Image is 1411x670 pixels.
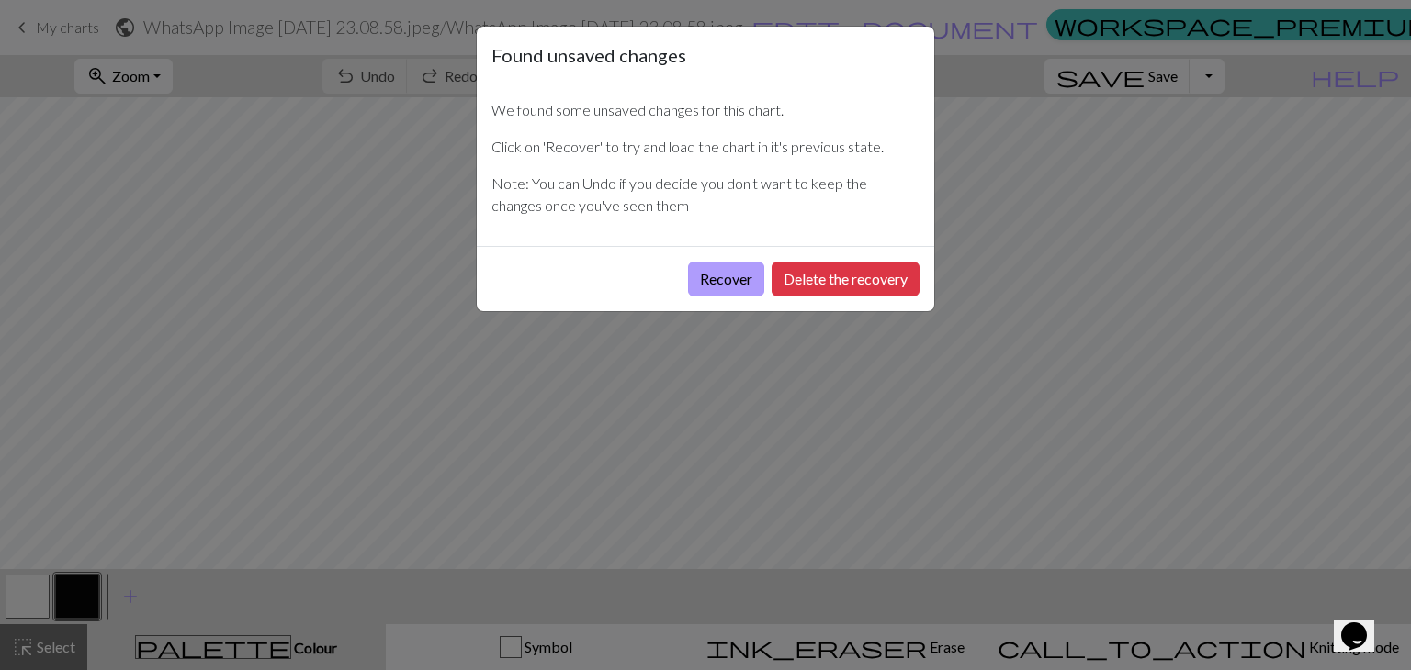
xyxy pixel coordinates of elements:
p: We found some unsaved changes for this chart. [491,99,920,121]
h5: Found unsaved changes [491,41,686,69]
p: Click on 'Recover' to try and load the chart in it's previous state. [491,136,920,158]
iframe: chat widget [1334,597,1393,652]
p: Note: You can Undo if you decide you don't want to keep the changes once you've seen them [491,173,920,217]
button: Delete the recovery [772,262,920,296]
button: Recover [688,262,764,296]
